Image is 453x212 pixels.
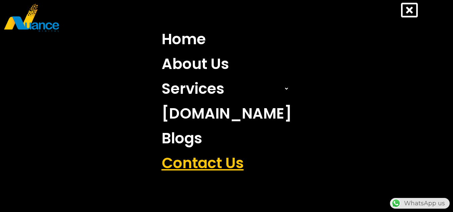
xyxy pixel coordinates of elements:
a: Contact Us [157,151,297,175]
div: WhatsApp us [390,198,450,209]
a: Home [157,27,297,52]
a: [DOMAIN_NAME] [157,101,297,126]
a: WhatsAppWhatsApp us [390,200,450,207]
a: About Us [157,52,297,76]
a: Services [157,76,297,101]
img: WhatsApp [391,198,401,209]
a: Blogs [157,126,297,151]
img: nuance-qatar_logo [3,3,60,32]
a: nuance-qatar_logo [3,3,223,32]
